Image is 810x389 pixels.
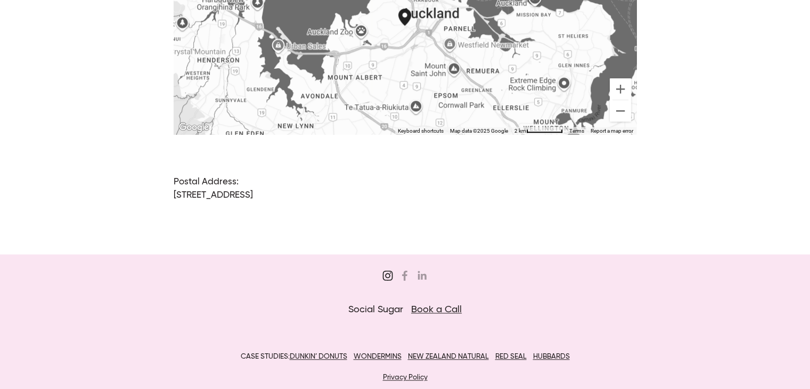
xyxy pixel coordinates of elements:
[174,175,636,202] p: Postal Address: [STREET_ADDRESS]
[382,270,393,281] a: Sugar&Partners
[511,127,566,134] button: Map Scale: 2 km per 65 pixels
[289,353,347,360] a: DUNKIN’ DONUTS
[514,128,526,134] span: 2 km
[176,120,211,134] a: Open this area in Google Maps (opens a new window)
[416,270,427,281] a: Jordan Eley
[176,120,211,134] img: Google
[353,353,401,360] a: WONDERMINS
[569,128,584,134] a: Terms
[398,127,444,135] button: Keyboard shortcuts
[610,78,631,100] button: Zoom in
[495,353,526,360] a: RED SEAL
[411,305,462,314] a: Book a Call
[382,374,427,381] a: Privacy Policy
[591,128,633,134] a: Report a map error
[399,270,410,281] a: Sugar Digi
[533,353,569,360] a: HUBBARDS
[398,9,424,43] div: Social Sugar 114 Ponsonby Road Auckland, Auckland, 1011, New Zealand
[348,305,403,314] span: Social Sugar
[101,350,708,364] p: CASE STUDIES:
[407,353,488,360] a: NEW ZEALAND NATURAL
[610,100,631,121] button: Zoom out
[450,128,508,134] span: Map data ©2025 Google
